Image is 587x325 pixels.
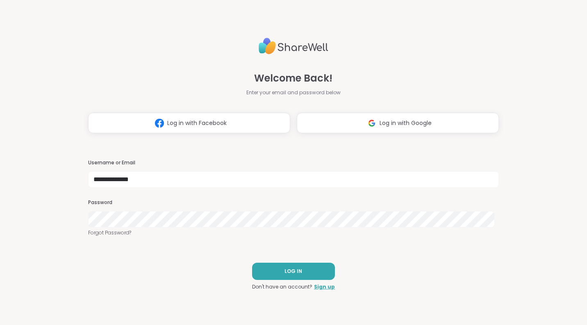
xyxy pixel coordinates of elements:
[88,159,499,166] h3: Username or Email
[252,263,335,280] button: LOG IN
[259,34,328,58] img: ShareWell Logo
[88,229,499,236] a: Forgot Password?
[88,113,290,133] button: Log in with Facebook
[254,71,332,86] span: Welcome Back!
[246,89,341,96] span: Enter your email and password below
[152,116,167,131] img: ShareWell Logomark
[380,119,432,127] span: Log in with Google
[88,199,499,206] h3: Password
[284,268,302,275] span: LOG IN
[364,116,380,131] img: ShareWell Logomark
[167,119,227,127] span: Log in with Facebook
[297,113,499,133] button: Log in with Google
[314,283,335,291] a: Sign up
[252,283,312,291] span: Don't have an account?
